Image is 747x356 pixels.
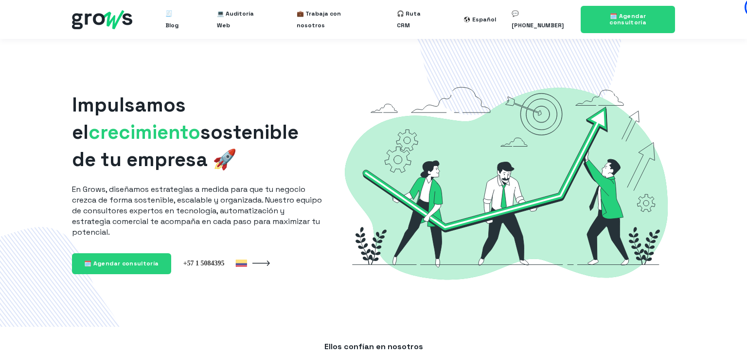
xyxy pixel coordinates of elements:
[72,92,322,173] h1: Impulsamos el sostenible de tu empresa 🚀
[338,70,675,296] img: Grows-Growth-Marketing-Hacking-Hubspot
[609,12,646,26] span: 🗓️ Agendar consultoría
[89,120,200,145] span: crecimiento
[397,4,433,35] a: 🎧 Ruta CRM
[581,6,675,33] a: 🗓️ Agendar consultoría
[72,184,322,238] p: En Grows, diseñamos estrategias a medida para que tu negocio crezca de forma sostenible, escalabl...
[183,259,247,267] img: Colombia +57 1 5084395
[217,4,265,35] a: 💻 Auditoría Web
[512,4,569,35] a: 💬 [PHONE_NUMBER]
[72,253,171,274] a: 🗓️ Agendar consultoría
[472,14,496,25] div: Español
[84,260,159,267] span: 🗓️ Agendar consultoría
[72,10,132,29] img: grows - hubspot
[165,4,186,35] a: 🧾 Blog
[698,309,747,356] iframe: Chat Widget
[297,4,366,35] a: 💼 Trabaja con nosotros
[82,341,665,352] p: Ellos confían en nosotros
